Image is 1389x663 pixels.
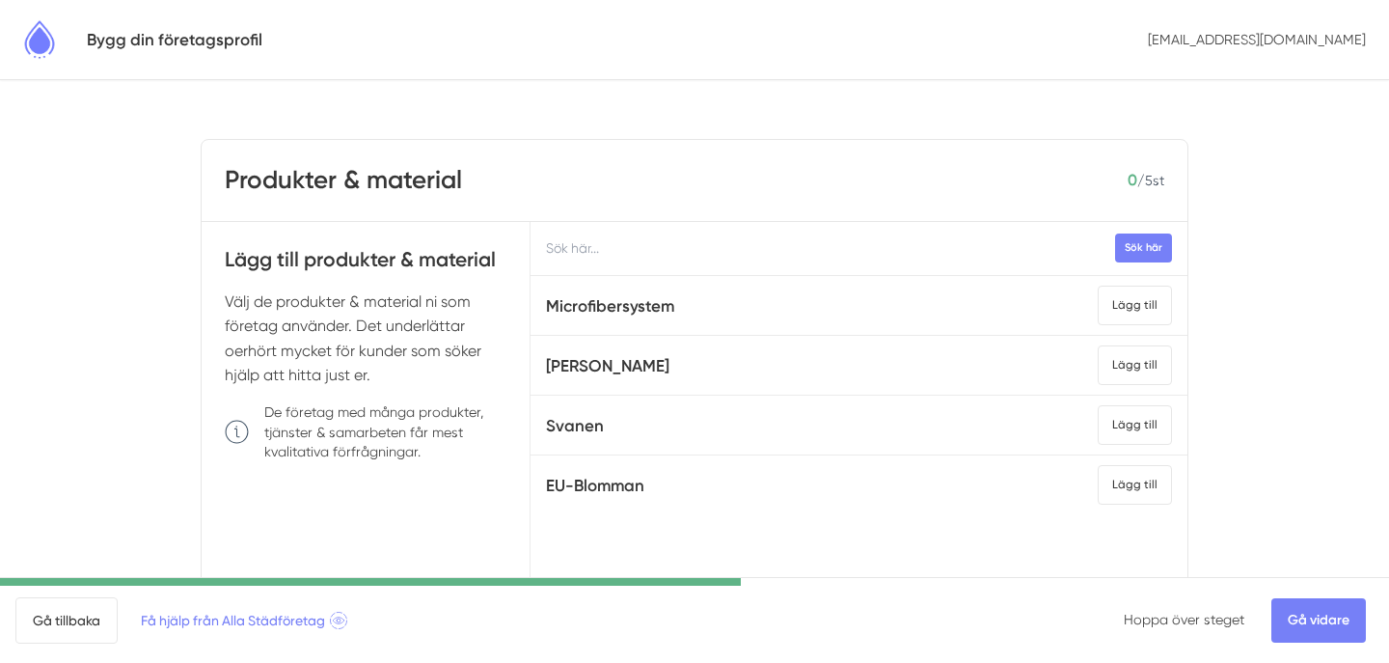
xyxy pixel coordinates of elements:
[1140,22,1374,57] p: [EMAIL_ADDRESS][DOMAIN_NAME]
[1098,405,1172,445] div: Lägg till
[264,402,506,460] p: De företag med många produkter, tjänster & samarbeten får mest kvalitativa förfrågningar.
[546,473,644,499] h5: EU-Blomman
[1098,286,1172,325] div: Lägg till
[531,222,1187,275] input: Sök här...
[546,293,674,319] h5: Microfibersystem
[1098,465,1172,505] div: Lägg till
[1128,171,1137,189] span: 0
[1145,173,1153,188] span: 5
[546,353,669,379] h5: [PERSON_NAME]
[1124,612,1244,627] a: Hoppa över steget
[1098,345,1172,385] div: Lägg till
[225,245,506,289] h4: Lägg till produkter & material
[15,597,118,644] a: Gå tillbaka
[87,27,262,53] h5: Bygg din företagsprofil
[1115,234,1172,262] button: Sök här
[141,610,347,631] span: Få hjälp från Alla Städföretag
[1271,598,1366,643] a: Gå vidare
[15,15,64,64] img: Alla Städföretag
[225,290,506,388] p: Välj de produkter & material ni som företag använder. Det underlättar oerhört mycket för kunder s...
[225,163,462,198] h3: Produkter & material
[546,413,604,439] h5: Svanen
[1137,173,1164,188] span: / st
